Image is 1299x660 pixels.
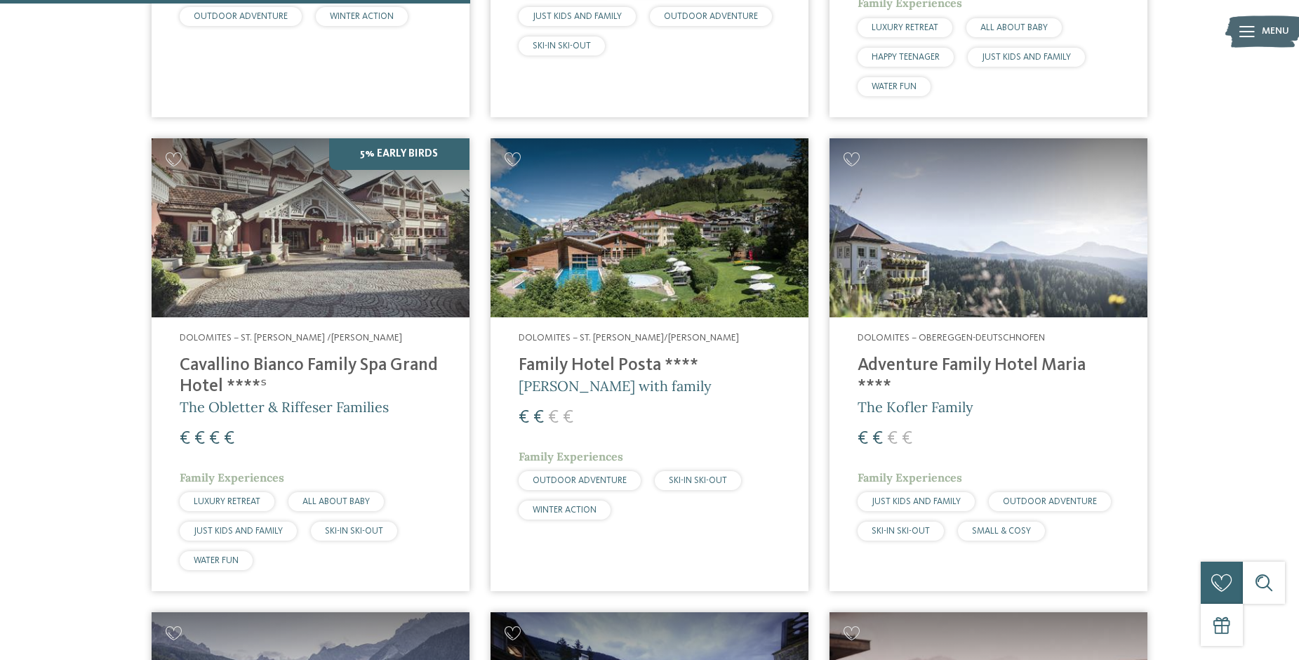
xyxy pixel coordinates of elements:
span: The Obletter & Riffeser Families [180,398,389,416]
span: € [180,430,190,448]
span: SKI-IN SKI-OUT [325,527,383,536]
a: Looking for family hotels? Find the best ones here! 5% Early Birds Dolomites – St. [PERSON_NAME] ... [152,138,469,591]
span: JUST KIDS AND FAMILY [533,12,622,21]
span: SMALL & COSY [972,527,1031,536]
span: € [887,430,898,448]
span: € [209,430,220,448]
span: JUST KIDS AND FAMILY [194,527,283,536]
span: € [548,409,559,427]
span: LUXURY RETREAT [872,23,938,32]
span: JUST KIDS AND FAMILY [872,497,961,506]
h4: Adventure Family Hotel Maria **** [858,355,1119,397]
span: Family Experiences [519,449,623,463]
img: Adventure Family Hotel Maria **** [830,138,1147,317]
a: Looking for family hotels? Find the best ones here! Dolomites – St. [PERSON_NAME]/[PERSON_NAME] F... [491,138,808,591]
span: WATER FUN [872,82,917,91]
span: OUTDOOR ADVENTURE [664,12,758,21]
span: The Kofler Family [858,398,973,416]
span: HAPPY TEENAGER [872,53,940,62]
span: € [224,430,234,448]
span: € [519,409,529,427]
span: [PERSON_NAME] with family [519,377,712,395]
span: € [872,430,883,448]
span: Dolomites – St. [PERSON_NAME]/[PERSON_NAME] [519,333,739,343]
img: Looking for family hotels? Find the best ones here! [491,138,808,317]
span: SKI-IN SKI-OUT [669,476,727,485]
span: € [194,430,205,448]
span: WINTER ACTION [533,506,597,515]
span: € [533,409,544,427]
span: OUTDOOR ADVENTURE [533,476,627,485]
span: Dolomites – Obereggen-Deutschnofen [858,333,1045,343]
span: OUTDOOR ADVENTURE [194,12,288,21]
span: € [563,409,573,427]
span: Dolomites – St. [PERSON_NAME] /[PERSON_NAME] [180,333,402,343]
img: Family Spa Grand Hotel Cavallino Bianco ****ˢ [152,138,469,317]
span: OUTDOOR ADVENTURE [1003,497,1097,506]
span: SKI-IN SKI-OUT [872,527,930,536]
span: Family Experiences [180,470,284,484]
span: SKI-IN SKI-OUT [533,41,591,51]
h4: Cavallino Bianco Family Spa Grand Hotel ****ˢ [180,355,441,397]
span: € [858,430,868,448]
span: WINTER ACTION [330,12,394,21]
span: ALL ABOUT BABY [302,497,370,506]
span: ALL ABOUT BABY [980,23,1048,32]
span: JUST KIDS AND FAMILY [982,53,1071,62]
span: LUXURY RETREAT [194,497,260,506]
a: Looking for family hotels? Find the best ones here! Dolomites – Obereggen-Deutschnofen Adventure ... [830,138,1147,591]
span: Family Experiences [858,470,962,484]
span: WATER FUN [194,556,239,565]
span: € [902,430,912,448]
h4: Family Hotel Posta **** [519,355,780,376]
